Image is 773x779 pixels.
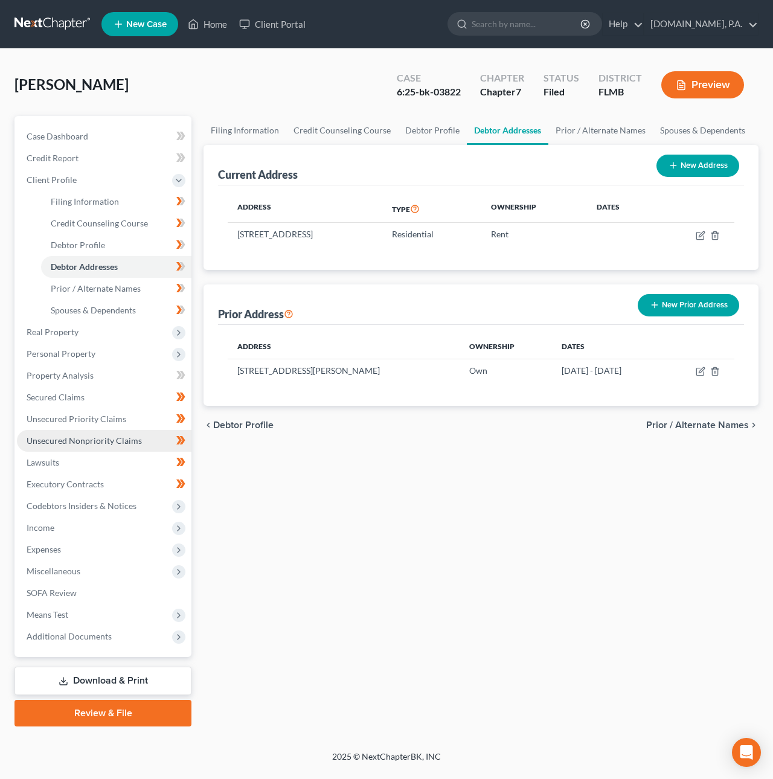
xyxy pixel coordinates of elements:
span: Lawsuits [27,457,59,467]
td: Own [460,359,552,382]
input: Search by name... [472,13,582,35]
span: Property Analysis [27,370,94,380]
a: SOFA Review [17,582,191,604]
i: chevron_left [204,420,213,430]
span: Additional Documents [27,631,112,641]
th: Type [382,195,482,223]
span: Miscellaneous [27,566,80,576]
a: Prior / Alternate Names [41,278,191,300]
span: Prior / Alternate Names [646,420,749,430]
div: Chapter [480,71,524,85]
button: Prior / Alternate Names chevron_right [646,420,759,430]
span: Spouses & Dependents [51,305,136,315]
th: Dates [587,195,656,223]
a: Filing Information [41,191,191,213]
i: chevron_right [749,420,759,430]
th: Ownership [481,195,586,223]
span: Case Dashboard [27,131,88,141]
span: Personal Property [27,348,95,359]
td: [STREET_ADDRESS] [228,223,382,246]
button: New Prior Address [638,294,739,316]
span: Real Property [27,327,79,337]
a: Credit Counseling Course [286,116,398,145]
span: Expenses [27,544,61,554]
span: [PERSON_NAME] [14,75,129,93]
div: Chapter [480,85,524,99]
a: Unsecured Priority Claims [17,408,191,430]
span: Debtor Profile [213,420,274,430]
div: Status [544,71,579,85]
span: Client Profile [27,175,77,185]
span: Income [27,522,54,533]
span: Credit Report [27,153,79,163]
a: [DOMAIN_NAME], P.A. [644,13,758,35]
a: Property Analysis [17,365,191,386]
div: 2025 © NextChapterBK, INC [42,751,731,772]
a: Home [182,13,233,35]
span: Executory Contracts [27,479,104,489]
th: Ownership [460,335,552,359]
span: Filing Information [51,196,119,207]
div: District [598,71,642,85]
div: Prior Address [218,307,293,321]
span: Debtor Addresses [51,261,118,272]
span: Prior / Alternate Names [51,283,141,293]
a: Debtor Profile [41,234,191,256]
span: Credit Counseling Course [51,218,148,228]
a: Executory Contracts [17,473,191,495]
div: 6:25-bk-03822 [397,85,461,99]
div: Filed [544,85,579,99]
a: Spouses & Dependents [41,300,191,321]
span: Means Test [27,609,68,620]
span: Unsecured Nonpriority Claims [27,435,142,446]
span: Debtor Profile [51,240,105,250]
span: Secured Claims [27,392,85,402]
a: Client Portal [233,13,312,35]
a: Spouses & Dependents [653,116,752,145]
a: Lawsuits [17,452,191,473]
a: Prior / Alternate Names [548,116,653,145]
button: Preview [661,71,744,98]
span: Codebtors Insiders & Notices [27,501,136,511]
a: Case Dashboard [17,126,191,147]
a: Help [603,13,643,35]
span: 7 [516,86,521,97]
th: Address [228,335,460,359]
a: Credit Report [17,147,191,169]
div: FLMB [598,85,642,99]
a: Credit Counseling Course [41,213,191,234]
div: Open Intercom Messenger [732,738,761,767]
a: Secured Claims [17,386,191,408]
a: Filing Information [204,116,286,145]
a: Debtor Addresses [467,116,548,145]
td: Residential [382,223,482,246]
td: Rent [481,223,586,246]
a: Debtor Addresses [41,256,191,278]
th: Address [228,195,382,223]
a: Unsecured Nonpriority Claims [17,430,191,452]
span: New Case [126,20,167,29]
a: Download & Print [14,667,191,695]
a: Review & File [14,700,191,726]
th: Dates [552,335,666,359]
span: Unsecured Priority Claims [27,414,126,424]
button: chevron_left Debtor Profile [204,420,274,430]
div: Case [397,71,461,85]
div: Current Address [218,167,298,182]
span: SOFA Review [27,588,77,598]
td: [DATE] - [DATE] [552,359,666,382]
button: New Address [656,155,739,177]
td: [STREET_ADDRESS][PERSON_NAME] [228,359,460,382]
a: Debtor Profile [398,116,467,145]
